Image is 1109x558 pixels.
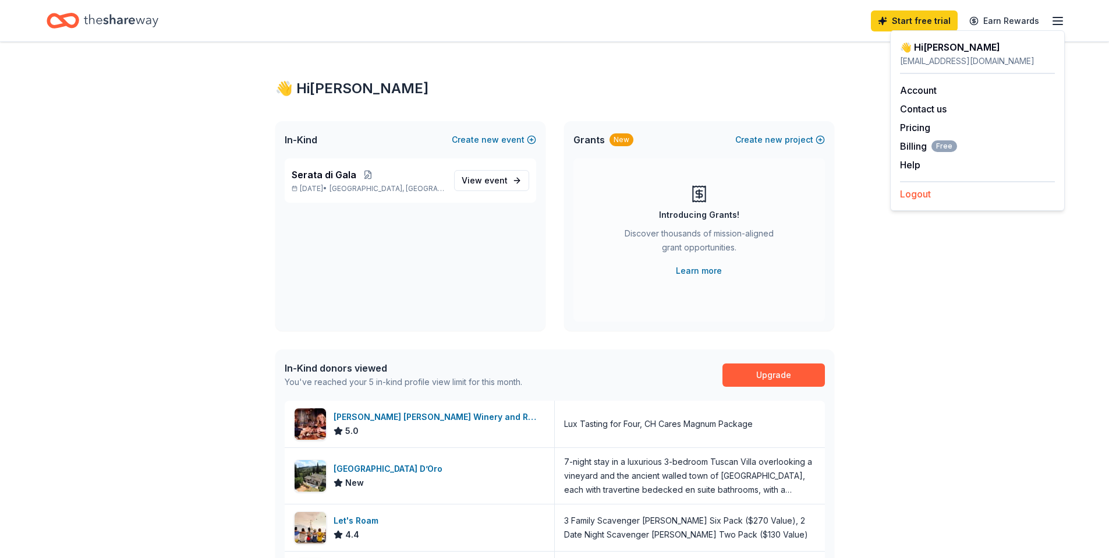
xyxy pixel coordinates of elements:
span: Serata di Gala [292,168,356,182]
a: Learn more [676,264,722,278]
div: Discover thousands of mission-aligned grant opportunities. [620,227,778,259]
div: [GEOGRAPHIC_DATA] D’Oro [334,462,447,476]
div: New [610,133,633,146]
button: Createnewevent [452,133,536,147]
span: new [481,133,499,147]
span: New [345,476,364,490]
button: Createnewproject [735,133,825,147]
div: [PERSON_NAME] [PERSON_NAME] Winery and Restaurants [334,410,545,424]
span: new [765,133,782,147]
a: Upgrade [722,363,825,387]
a: Pricing [900,122,930,133]
div: 7-night stay in a luxurious 3-bedroom Tuscan Villa overlooking a vineyard and the ancient walled ... [564,455,816,497]
div: In-Kind donors viewed [285,361,522,375]
span: In-Kind [285,133,317,147]
div: Let's Roam [334,514,383,528]
button: Logout [900,187,931,201]
span: View [462,174,508,188]
button: Contact us [900,102,947,116]
p: [DATE] • [292,184,445,193]
img: Image for Villa Sogni D’Oro [295,460,326,492]
span: 5.0 [345,424,359,438]
div: Introducing Grants! [659,208,739,222]
span: event [484,175,508,185]
button: Help [900,158,920,172]
div: [EMAIL_ADDRESS][DOMAIN_NAME] [900,54,1055,68]
img: Image for Let's Roam [295,512,326,543]
a: Start free trial [871,10,958,31]
div: 3 Family Scavenger [PERSON_NAME] Six Pack ($270 Value), 2 Date Night Scavenger [PERSON_NAME] Two ... [564,514,816,542]
img: Image for Cooper's Hawk Winery and Restaurants [295,408,326,440]
div: 👋 Hi [PERSON_NAME] [275,79,834,98]
span: Free [931,140,957,152]
span: 4.4 [345,528,359,542]
span: [GEOGRAPHIC_DATA], [GEOGRAPHIC_DATA] [329,184,444,193]
a: Account [900,84,937,96]
div: 👋 Hi [PERSON_NAME] [900,40,1055,54]
button: BillingFree [900,139,957,153]
a: Home [47,7,158,34]
span: Billing [900,139,957,153]
a: Earn Rewards [962,10,1046,31]
div: You've reached your 5 in-kind profile view limit for this month. [285,375,522,389]
div: Lux Tasting for Four, CH Cares Magnum Package [564,417,753,431]
a: View event [454,170,529,191]
span: Grants [573,133,605,147]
